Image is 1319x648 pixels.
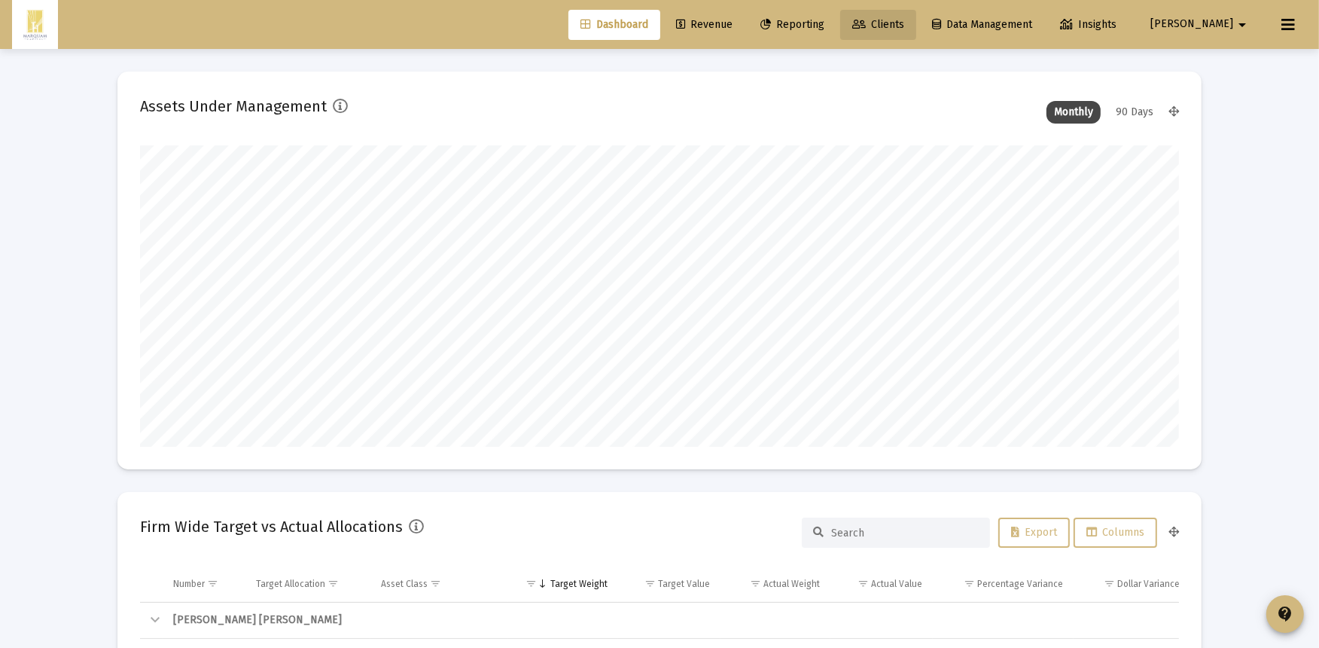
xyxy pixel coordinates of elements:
span: Revenue [676,18,733,31]
span: Show filter options for column 'Target Value' [644,578,656,589]
input: Search [831,527,979,539]
div: Target Weight [550,578,608,590]
a: Reporting [748,10,836,40]
span: Insights [1060,18,1116,31]
div: Target Allocation [256,578,325,590]
span: Data Management [932,18,1032,31]
a: Revenue [664,10,745,40]
div: Percentage Variance [977,578,1063,590]
td: Column Number [163,566,245,602]
button: [PERSON_NAME] [1132,9,1269,39]
span: Clients [852,18,904,31]
div: Asset Class [381,578,428,590]
div: 90 Days [1108,101,1161,124]
h2: Firm Wide Target vs Actual Allocations [140,515,403,539]
div: Target Value [658,578,710,590]
td: Column Asset Class [370,566,509,602]
span: Show filter options for column 'Target Allocation' [327,578,339,589]
span: Show filter options for column 'Actual Weight' [750,578,761,589]
span: Columns [1086,526,1144,539]
a: Insights [1048,10,1129,40]
span: Show filter options for column 'Target Weight' [525,578,537,589]
span: Show filter options for column 'Percentage Variance' [964,578,975,589]
mat-icon: contact_support [1276,605,1294,623]
td: Column Actual Value [830,566,934,602]
td: Column Actual Weight [720,566,830,602]
mat-icon: arrow_drop_down [1233,10,1251,40]
span: Dashboard [580,18,648,31]
td: Column Target Allocation [245,566,370,602]
span: Show filter options for column 'Asset Class' [430,578,441,589]
span: Export [1011,526,1057,539]
span: [PERSON_NAME] [1150,18,1233,31]
span: Reporting [760,18,824,31]
button: Export [998,518,1070,548]
div: Actual Value [871,578,922,590]
div: Dollar Variance [1117,578,1180,590]
div: Monthly [1046,101,1101,124]
a: Dashboard [568,10,660,40]
td: Collapse [140,603,163,639]
span: Show filter options for column 'Actual Value' [858,578,869,589]
td: Column Dollar Variance [1074,566,1193,602]
td: Column Target Value [618,566,720,602]
img: Dashboard [23,10,47,40]
span: Show filter options for column 'Number' [207,578,218,589]
a: Data Management [920,10,1044,40]
td: Column Percentage Variance [933,566,1073,602]
div: Number [173,578,205,590]
div: Actual Weight [763,578,820,590]
span: Show filter options for column 'Dollar Variance' [1104,578,1115,589]
div: [PERSON_NAME] [PERSON_NAME] [173,613,1180,628]
a: Clients [840,10,916,40]
h2: Assets Under Management [140,94,327,118]
button: Columns [1074,518,1157,548]
td: Column Target Weight [508,566,617,602]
